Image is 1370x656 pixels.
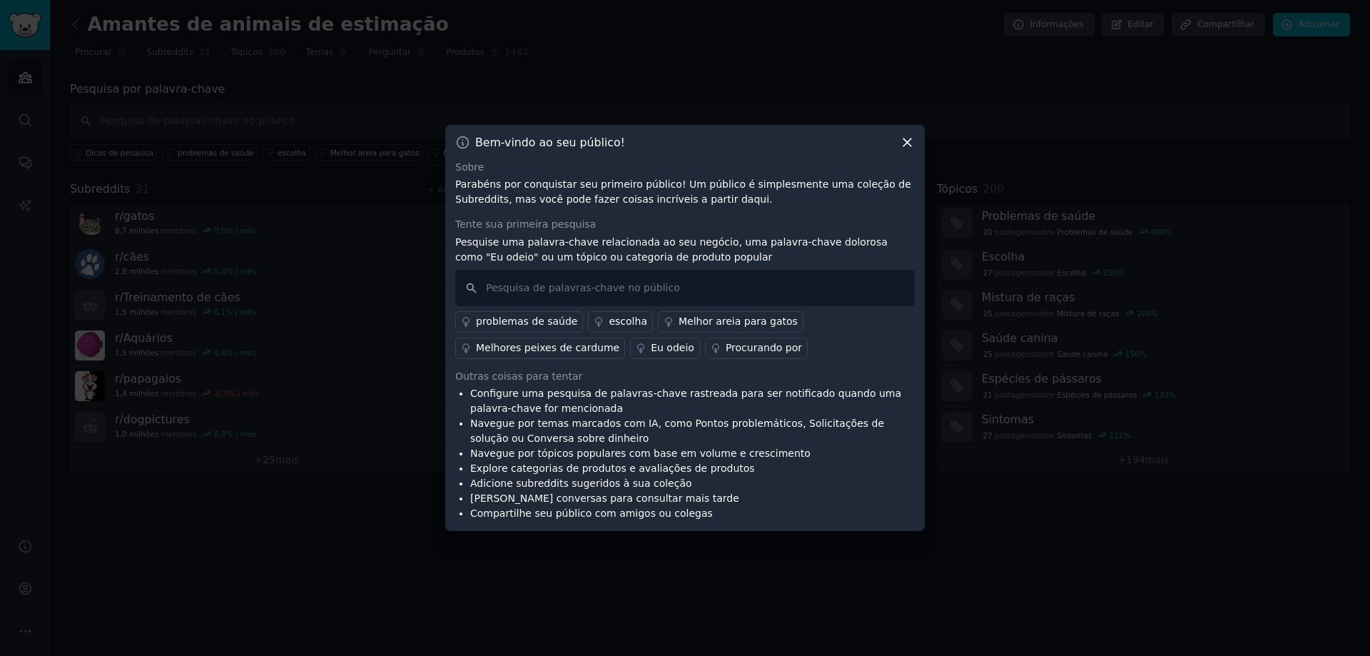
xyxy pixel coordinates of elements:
[475,136,625,149] font: Bem-vindo ao seu público!
[455,270,915,306] input: Pesquisa de palavras-chave no público
[470,493,739,504] font: [PERSON_NAME] conversas para consultar mais tarde
[470,418,884,444] font: Navegue por temas marcados com IA, como Pontos problemáticos, Solicitações de solução ou Conversa...
[470,508,713,519] font: Compartilhe seu público com amigos ou colegas
[470,463,755,474] font: Explore categorias de produtos e avaliações de produtos
[455,236,888,263] font: Pesquise uma palavra-chave relacionada ao seu negócio, uma palavra-chave dolorosa como "Eu odeio"...
[658,311,803,333] a: Melhor areia para gatos
[455,338,625,359] a: Melhores peixes de cardume
[476,342,619,353] font: Melhores peixes de cardume
[705,338,808,359] a: Procurando por
[609,316,647,327] font: escolha
[470,478,692,489] font: Adicione subreddits sugeridos à sua coleção
[679,316,798,327] font: Melhor areia para gatos
[455,161,484,173] font: Sobre
[476,316,577,327] font: problemas de saúde
[470,388,901,414] font: Configure uma pesquisa de palavras-chave rastreada para ser notificado quando uma palavra-chave f...
[630,338,700,359] a: Eu odeio
[726,342,802,353] font: Procurando por
[651,342,694,353] font: Eu odeio
[455,370,582,382] font: Outras coisas para tentar
[455,218,596,230] font: Tente sua primeira pesquisa
[455,311,583,333] a: problemas de saúde
[455,178,911,205] font: Parabéns por conquistar seu primeiro público! Um público é simplesmente uma coleção de Subreddits...
[470,448,811,459] font: Navegue por tópicos populares com base em volume e crescimento
[588,311,653,333] a: escolha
